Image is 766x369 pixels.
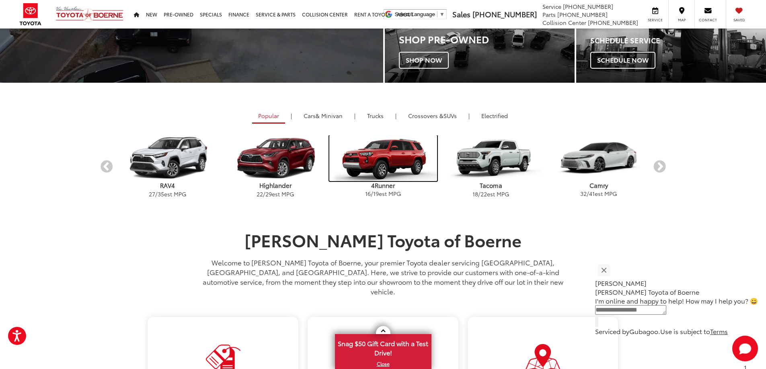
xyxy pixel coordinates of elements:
[55,6,124,22] img: Vic Vaughan Toyota of Boerne
[437,181,545,190] p: Tacoma
[732,336,758,361] button: Toggle Chat Window
[257,190,263,198] span: 22
[252,109,285,124] a: Popular
[589,190,595,198] span: 41
[590,52,655,69] span: Schedule Now
[116,137,219,180] img: Toyota RAV4
[730,17,748,22] span: Saved
[481,190,487,198] span: 22
[439,137,542,180] img: Toyota Tacoma
[329,181,437,190] p: 4Runner
[580,190,587,198] span: 32
[196,230,570,249] h1: [PERSON_NAME] Toyota of Boerne
[316,112,343,120] span: & Minivan
[361,109,390,122] a: Trucks
[289,112,294,120] li: |
[699,17,717,22] span: Contact
[402,109,463,122] a: SUVs
[588,18,638,27] span: [PHONE_NUMBER]
[149,190,155,198] span: 27
[452,9,470,19] span: Sales
[395,11,435,17] span: Select Language
[475,109,514,122] a: Electrified
[265,190,272,198] span: 29
[222,190,329,198] p: / est MPG
[563,2,613,10] span: [PHONE_NUMBER]
[545,181,653,190] p: Camry
[329,190,437,198] p: / est MPG
[158,190,164,198] span: 35
[365,190,371,198] span: 16
[653,160,667,174] button: Next
[196,257,570,296] p: Welcome to [PERSON_NAME] Toyota of Boerne, your premier Toyota dealer servicing [GEOGRAPHIC_DATA]...
[466,112,472,120] li: |
[472,9,537,19] span: [PHONE_NUMBER]
[100,160,114,174] button: Previous
[646,17,664,22] span: Service
[557,10,608,18] span: [PHONE_NUMBER]
[590,37,766,45] h4: Schedule Service
[732,336,758,361] svg: Start Chat
[336,335,431,359] span: Snag $50 Gift Card with a Test Drive!
[352,112,357,120] li: |
[100,129,667,204] aside: carousel
[114,181,222,190] p: RAV4
[224,137,327,180] img: Toyota Highlander
[393,112,398,120] li: |
[399,34,575,44] h3: Shop Pre-Owned
[329,135,437,181] img: Toyota 4Runner
[439,11,445,17] span: ▼
[472,190,478,198] span: 18
[408,112,444,120] span: Crossovers &
[399,52,449,69] span: Shop Now
[545,190,653,198] p: / est MPG
[673,17,690,22] span: Map
[114,190,222,198] p: / est MPG
[298,109,349,122] a: Cars
[547,137,650,180] img: Toyota Camry
[437,190,545,198] p: / est MPG
[542,18,586,27] span: Collision Center
[542,10,556,18] span: Parts
[542,2,561,10] span: Service
[395,11,445,17] a: Select Language​
[373,190,379,198] span: 19
[222,181,329,190] p: Highlander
